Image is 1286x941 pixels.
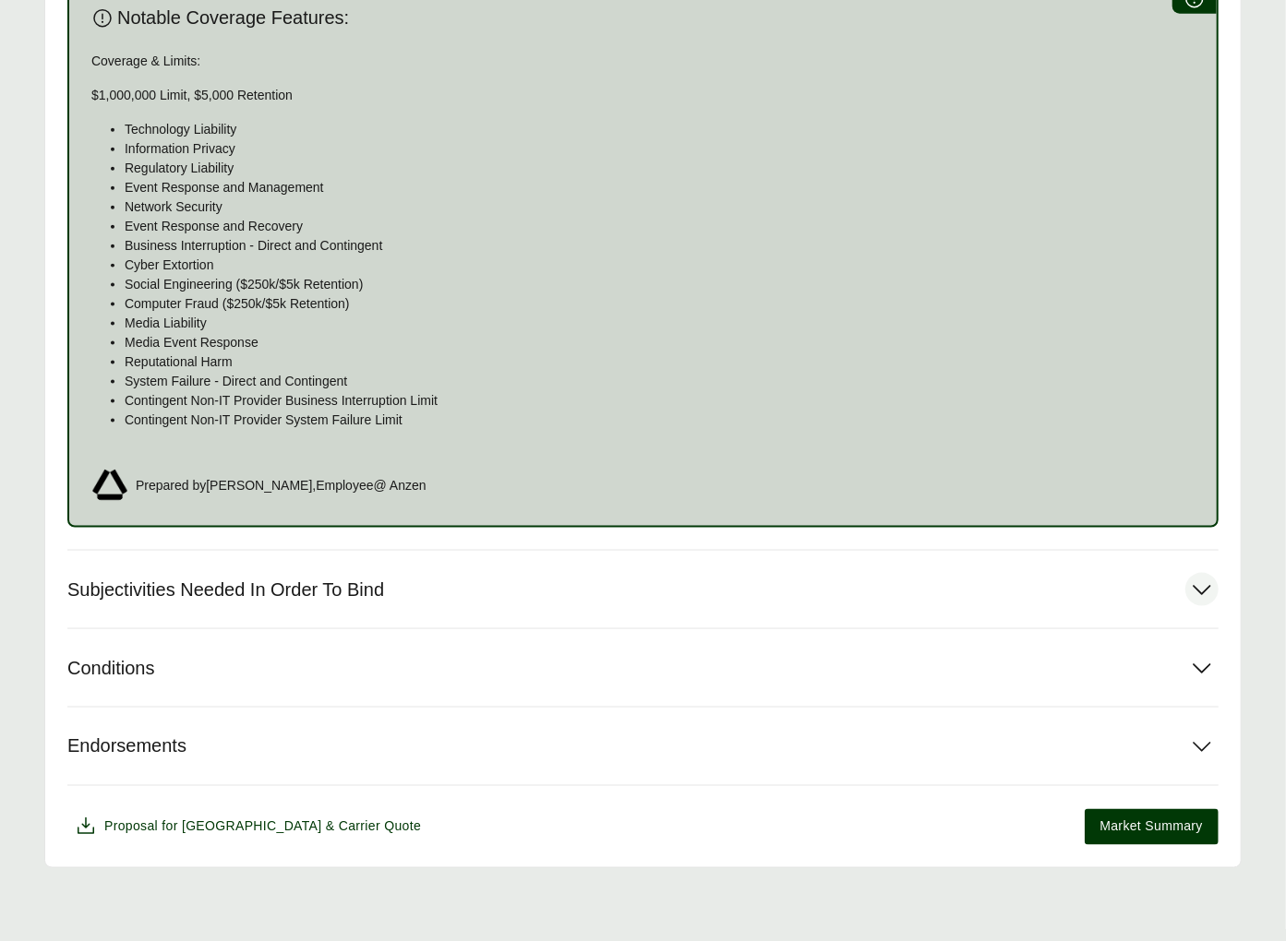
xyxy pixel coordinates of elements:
[136,476,427,495] span: Prepared by [PERSON_NAME] , Employee @ Anzen
[125,197,1195,217] p: Network Security
[125,352,1195,372] p: Reputational Harm
[125,120,1195,139] p: Technology Liability
[91,86,1195,105] p: $1,000,000 Limit, $5,000 Retention
[125,256,1195,275] p: Cyber Extortion
[125,294,1195,314] p: Computer Fraud ($250k/$5k Retention)
[125,275,1195,294] p: Social Engineering ($250k/$5k Retention)
[125,372,1195,391] p: System Failure - Direct and Contingent
[125,333,1195,352] p: Media Event Response
[67,657,155,680] span: Conditions
[125,411,1195,430] p: Contingent Non-IT Provider System Failure Limit
[125,236,1195,256] p: Business Interruption - Direct and Contingent
[1100,817,1203,837] span: Market Summary
[125,139,1195,159] p: Information Privacy
[125,217,1195,236] p: Event Response and Recovery
[182,819,322,834] span: [GEOGRAPHIC_DATA]
[125,178,1195,197] p: Event Response and Management
[67,735,186,758] span: Endorsements
[67,808,428,845] button: Proposal for [GEOGRAPHIC_DATA] & Carrier Quote
[117,6,349,30] span: Notable Coverage Features:
[104,817,421,837] span: Proposal for
[326,819,421,834] span: & Carrier Quote
[67,629,1219,707] button: Conditions
[1085,809,1219,845] button: Market Summary
[125,314,1195,333] p: Media Liability
[91,52,1195,71] p: Coverage & Limits:
[67,578,384,602] span: Subjectivities Needed In Order To Bind
[67,551,1219,628] button: Subjectivities Needed In Order To Bind
[125,391,1195,411] p: Contingent Non-IT Provider Business Interruption Limit
[67,708,1219,785] button: Endorsements
[125,159,1195,178] p: Regulatory Liability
